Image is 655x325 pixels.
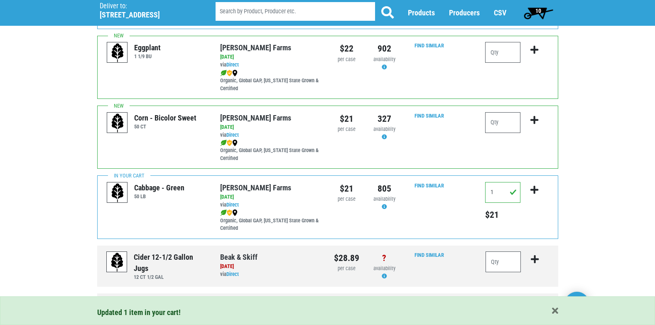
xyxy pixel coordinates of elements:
div: $21 [334,182,359,195]
input: Qty [486,251,521,272]
div: $28.89 [334,251,359,265]
div: per case [334,126,359,133]
img: placeholder-variety-43d6402dacf2d531de610a020419775a.svg [107,42,128,63]
input: Search by Product, Producer etc. [216,2,375,21]
div: $21 [334,112,359,126]
span: 10 [535,7,541,14]
div: via [220,271,321,278]
p: Deliver to: [100,2,194,10]
div: [DATE] [220,53,321,61]
img: map_marker-0e94453035b3232a4d21701695807de9.png [232,140,238,146]
h6: 1 1/9 BU [134,53,161,59]
span: availability [373,126,395,132]
div: per case [334,195,359,203]
div: Eggplant [134,42,161,53]
img: placeholder-variety-43d6402dacf2d531de610a020419775a.svg [107,252,128,273]
div: 902 [372,42,397,55]
div: Cider 12-1/2 Gallon Jugs [134,251,208,274]
a: Find Similar [415,113,444,119]
div: [DATE] [220,123,321,131]
img: safety-e55c860ca8c00a9c171001a62a92dabd.png [227,70,232,76]
div: ? [372,251,397,265]
div: Organic, Global GAP, [US_STATE] State Grown & Certified [220,139,321,162]
img: placeholder-variety-43d6402dacf2d531de610a020419775a.svg [107,182,128,203]
div: Organic, Global GAP, [US_STATE] State Grown & Certified [220,69,321,93]
h6: 12 CT 1/2 GAL [134,274,208,280]
h5: Total price [485,209,520,220]
img: leaf-e5c59151409436ccce96b2ca1b28e03c.png [220,209,227,216]
span: availability [373,196,395,202]
div: via [220,131,321,139]
img: map_marker-0e94453035b3232a4d21701695807de9.png [232,209,238,216]
a: Direct [226,202,239,208]
span: availability [373,56,395,62]
div: Corn - Bicolor Sweet [134,112,196,123]
div: Updated 1 item in your cart! [97,307,558,318]
img: safety-e55c860ca8c00a9c171001a62a92dabd.png [227,209,232,216]
img: safety-e55c860ca8c00a9c171001a62a92dabd.png [227,140,232,146]
a: Direct [226,132,239,138]
a: Direct [226,62,239,68]
div: [DATE] [220,193,321,201]
a: [PERSON_NAME] Farms [220,113,291,122]
div: per case [334,265,359,273]
img: leaf-e5c59151409436ccce96b2ca1b28e03c.png [220,70,227,76]
div: [DATE] [220,263,321,271]
img: leaf-e5c59151409436ccce96b2ca1b28e03c.png [220,140,227,146]
a: 10 [520,5,557,21]
a: Direct [226,271,239,277]
a: Find Similar [415,252,444,258]
div: via [220,61,321,69]
h6: 50 CT [134,123,196,130]
input: Qty [485,112,520,133]
img: placeholder-variety-43d6402dacf2d531de610a020419775a.svg [107,113,128,133]
a: Beak & Skiff [220,253,258,261]
a: Producers [449,9,480,17]
a: [PERSON_NAME] Farms [220,183,291,192]
a: CSV [494,9,506,17]
span: availability [373,265,395,271]
div: 805 [372,182,397,195]
a: Products [408,9,435,17]
div: $22 [334,42,359,55]
input: Qty [485,42,520,63]
h6: 50 LB [134,193,184,199]
div: Organic, Global GAP, [US_STATE] State Grown & Certified [220,209,321,233]
h5: [STREET_ADDRESS] [100,10,194,20]
div: per case [334,56,359,64]
a: Find Similar [415,182,444,189]
input: Qty [485,182,520,203]
img: map_marker-0e94453035b3232a4d21701695807de9.png [232,70,238,76]
a: [PERSON_NAME] Farms [220,43,291,52]
div: Cabbage - Green [134,182,184,193]
div: via [220,201,321,209]
div: 327 [372,112,397,126]
a: Find Similar [415,42,444,49]
div: Availability may be subject to change. [372,195,397,211]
